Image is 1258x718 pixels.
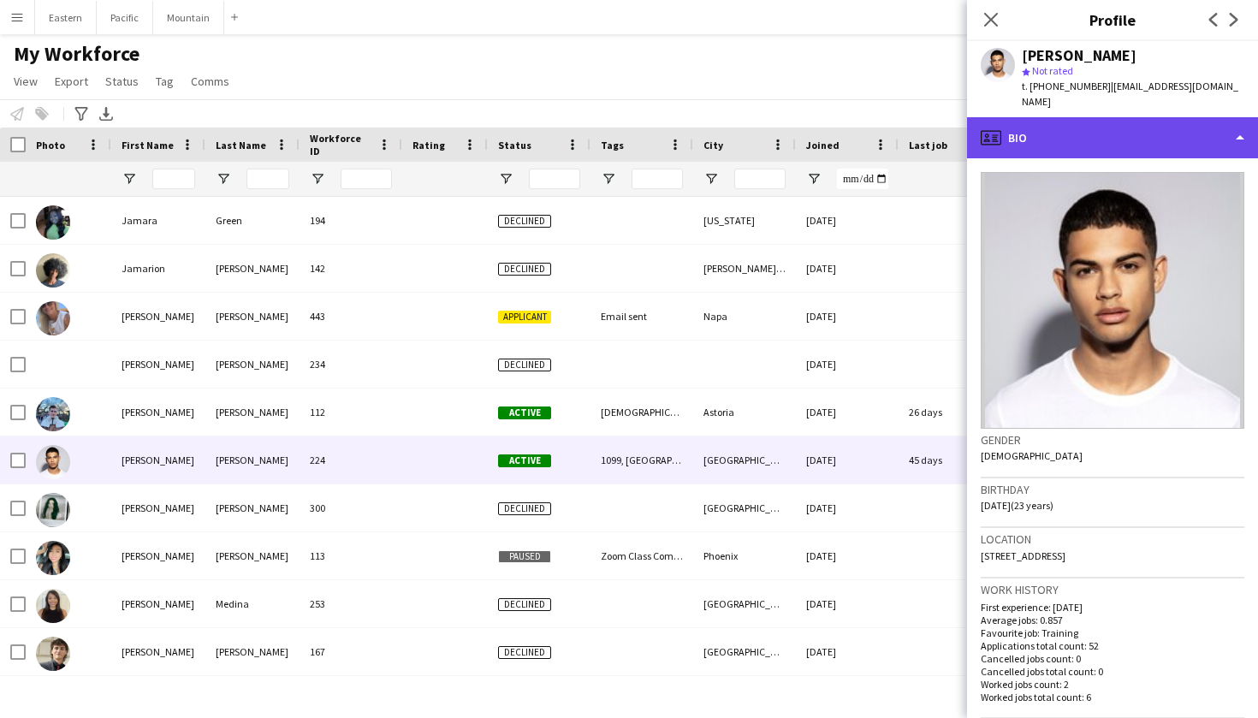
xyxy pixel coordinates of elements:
div: [GEOGRAPHIC_DATA] [693,436,796,484]
div: [PERSON_NAME] [205,245,300,292]
div: [PERSON_NAME] [111,293,205,340]
p: First experience: [DATE] [981,601,1244,614]
div: [DATE] [796,293,899,340]
div: [PERSON_NAME] [205,628,300,675]
span: Rating [412,139,445,151]
div: Bio [967,117,1258,158]
div: Phoenix [693,532,796,579]
a: Status [98,70,145,92]
button: Open Filter Menu [703,171,719,187]
div: [PERSON_NAME] [111,532,205,579]
p: Worked jobs count: 2 [981,678,1244,691]
span: Status [105,74,139,89]
div: 113 [300,532,402,579]
button: Eastern [35,1,97,34]
button: Open Filter Menu [310,171,325,187]
p: Cancelled jobs total count: 0 [981,665,1244,678]
div: [DATE] [796,436,899,484]
span: [DEMOGRAPHIC_DATA] [981,449,1083,462]
div: Green [205,197,300,244]
div: [PERSON_NAME][GEOGRAPHIC_DATA] [693,245,796,292]
div: [DATE] [796,389,899,436]
div: [PERSON_NAME] [111,580,205,627]
span: My Workforce [14,41,139,67]
h3: Birthday [981,482,1244,497]
div: [PERSON_NAME] [205,293,300,340]
div: [PERSON_NAME] [205,389,300,436]
div: Napa [693,293,796,340]
button: Open Filter Menu [122,171,137,187]
span: Comms [191,74,229,89]
p: Average jobs: 0.857 [981,614,1244,626]
div: 167 [300,628,402,675]
div: [DATE] [796,197,899,244]
span: Paused [498,550,551,563]
span: Workforce ID [310,132,371,157]
img: Jared Griffith [36,445,70,479]
div: [DATE] [796,532,899,579]
img: jason worrell [36,637,70,671]
span: Not rated [1032,64,1073,77]
app-action-btn: Advanced filters [71,104,92,124]
button: Open Filter Menu [216,171,231,187]
h3: Work history [981,582,1244,597]
div: [GEOGRAPHIC_DATA] [693,484,796,531]
img: Janeen Greve [36,301,70,335]
span: Declined [498,215,551,228]
a: Tag [149,70,181,92]
a: Export [48,70,95,92]
input: Tags Filter Input [632,169,683,189]
span: Last job [909,139,947,151]
span: t. [PHONE_NUMBER] [1022,80,1111,92]
span: Declined [498,359,551,371]
div: 142 [300,245,402,292]
div: [GEOGRAPHIC_DATA] [693,628,796,675]
div: 234 [300,341,402,388]
div: 1099, [GEOGRAPHIC_DATA], [DEMOGRAPHIC_DATA], [GEOGRAPHIC_DATA] [590,436,693,484]
div: [PERSON_NAME] [111,436,205,484]
p: Cancelled jobs count: 0 [981,652,1244,665]
div: [GEOGRAPHIC_DATA] [693,580,796,627]
span: Declined [498,263,551,276]
a: View [7,70,45,92]
button: Mountain [153,1,224,34]
img: Jasmyne Medina [36,589,70,623]
img: Jasmine Hoang [36,541,70,575]
img: Jamara Green [36,205,70,240]
img: Jasmine Gritton [36,493,70,527]
div: [DATE] [796,628,899,675]
div: [DATE] [796,341,899,388]
div: Medina [205,580,300,627]
span: Active [498,406,551,419]
h3: Profile [967,9,1258,31]
div: [DATE] [796,245,899,292]
div: [PERSON_NAME] [111,484,205,531]
input: Joined Filter Input [837,169,888,189]
span: Applicant [498,311,551,323]
div: [DATE] [796,580,899,627]
span: Photo [36,139,65,151]
span: Status [498,139,531,151]
span: Declined [498,598,551,611]
div: Jamarion [111,245,205,292]
span: Declined [498,502,551,515]
div: [PERSON_NAME] [205,532,300,579]
img: Jamarion Evelyn [36,253,70,288]
span: Active [498,454,551,467]
div: [US_STATE] [693,197,796,244]
div: [PERSON_NAME] [205,484,300,531]
input: First Name Filter Input [152,169,195,189]
div: [PERSON_NAME] [205,341,300,388]
div: [DATE] [796,484,899,531]
div: Jamara [111,197,205,244]
input: Workforce ID Filter Input [341,169,392,189]
img: Crew avatar or photo [981,172,1244,429]
h3: Location [981,531,1244,547]
div: 224 [300,436,402,484]
div: 443 [300,293,402,340]
p: Favourite job: Training [981,626,1244,639]
span: | [EMAIL_ADDRESS][DOMAIN_NAME] [1022,80,1238,108]
div: 253 [300,580,402,627]
p: Worked jobs total count: 6 [981,691,1244,703]
span: [STREET_ADDRESS] [981,549,1065,562]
